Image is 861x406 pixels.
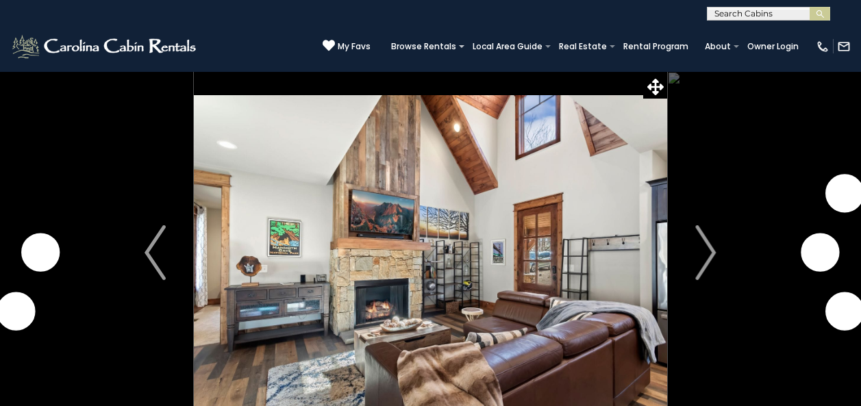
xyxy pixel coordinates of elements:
a: Rental Program [616,37,695,56]
a: My Favs [323,39,371,53]
a: Browse Rentals [384,37,463,56]
img: phone-regular-white.png [816,40,829,53]
span: My Favs [338,40,371,53]
img: mail-regular-white.png [837,40,851,53]
img: arrow [695,225,716,280]
img: arrow [145,225,165,280]
a: Real Estate [552,37,614,56]
img: White-1-2.png [10,33,200,60]
a: Owner Login [740,37,806,56]
a: About [698,37,738,56]
a: Local Area Guide [466,37,549,56]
